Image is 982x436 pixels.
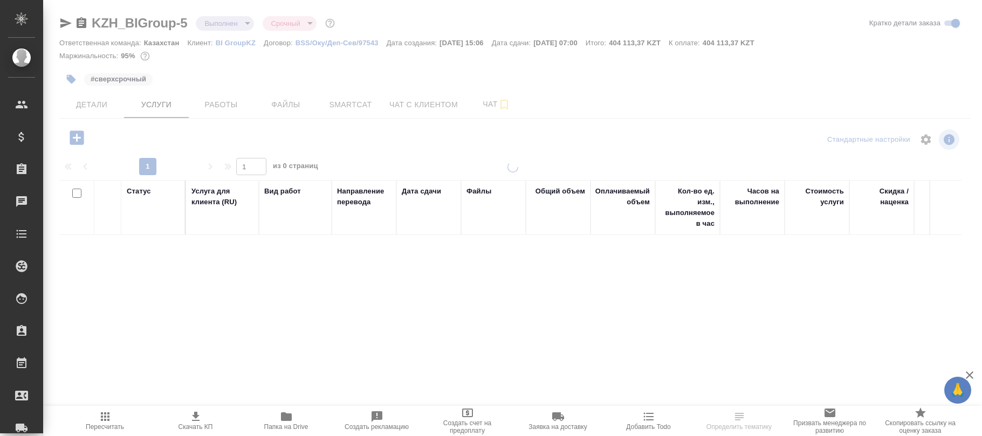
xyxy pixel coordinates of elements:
[127,186,151,197] div: Статус
[337,186,391,207] div: Направление перевода
[725,186,779,207] div: Часов на выполнение
[241,406,332,436] button: Папка на Drive
[422,406,513,436] button: Создать счет на предоплату
[345,423,409,431] span: Создать рекламацию
[402,186,441,197] div: Дата сдачи
[706,423,772,431] span: Определить тематику
[949,379,967,402] span: 🙏
[535,186,585,197] div: Общий объем
[429,419,506,434] span: Создать счет на предоплату
[875,406,966,436] button: Скопировать ссылку на оценку заказа
[332,406,422,436] button: Создать рекламацию
[661,186,715,229] div: Кол-во ед. изм., выполняемое в час
[513,406,603,436] button: Заявка на доставку
[86,423,124,431] span: Пересчитать
[191,186,253,207] div: Услуга для клиента (RU)
[626,423,670,431] span: Добавить Todo
[785,406,875,436] button: Призвать менеджера по развитию
[882,419,959,434] span: Скопировать ссылку на оценку заказа
[264,186,301,197] div: Вид работ
[466,186,491,197] div: Файлы
[264,423,308,431] span: Папка на Drive
[790,186,844,207] div: Стоимость услуги
[60,406,150,436] button: Пересчитать
[791,419,869,434] span: Призвать менеджера по развитию
[919,186,973,218] div: Сумма без скидки / наценки
[944,377,971,404] button: 🙏
[595,186,650,207] div: Оплачиваемый объем
[694,406,785,436] button: Определить тематику
[528,423,587,431] span: Заявка на доставку
[150,406,241,436] button: Скачать КП
[603,406,694,436] button: Добавить Todo
[178,423,213,431] span: Скачать КП
[855,186,909,207] div: Скидка / наценка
